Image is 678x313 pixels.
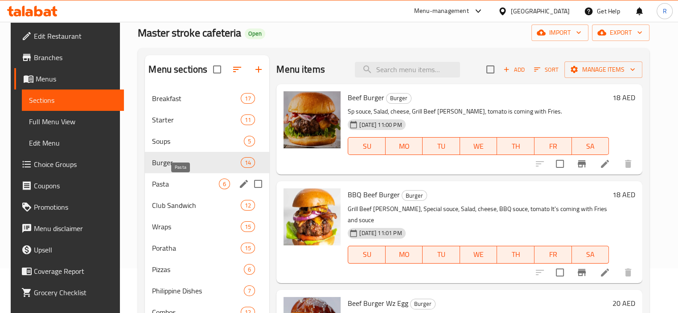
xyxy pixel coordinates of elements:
span: MO [389,140,419,153]
div: Breakfast17 [145,88,269,109]
div: items [241,93,255,104]
div: Pizzas [152,264,244,275]
p: Sp souce, Salad, cheese, Grill Beef [PERSON_NAME], tomato is coming with Fries. [348,106,609,117]
span: WE [464,140,494,153]
div: Philippine Dishes7 [145,280,269,301]
span: Branches [34,52,117,63]
button: Sort [532,63,561,77]
span: Coupons [34,180,117,191]
span: Select to update [551,263,569,282]
button: SA [572,137,609,155]
span: Select to update [551,154,569,173]
div: Burger [402,190,427,201]
button: delete [617,153,639,175]
h6: 18 AED [612,91,635,104]
div: Burger [410,299,436,309]
div: Soups5 [145,130,269,152]
span: R [662,6,666,16]
button: TU [423,137,460,155]
a: Branches [14,47,124,68]
span: Choice Groups [34,159,117,170]
span: Burger [402,191,427,201]
div: Pizzas6 [145,259,269,280]
span: export [599,27,642,38]
div: items [241,114,255,125]
div: Menu-management [414,6,469,16]
button: WE [460,137,497,155]
span: Add item [500,63,528,77]
div: Soups [152,136,244,146]
a: Menus [14,68,124,89]
span: TH [501,140,531,153]
button: FR [534,137,572,155]
span: Menus [36,73,117,84]
span: Poratha [152,243,241,253]
div: items [241,243,255,253]
div: Open [245,28,265,39]
button: Branch-specific-item [571,153,592,175]
button: TH [497,137,534,155]
span: Master stroke cafeteria [138,23,241,43]
div: items [244,264,255,275]
span: Sort [534,65,559,75]
a: Edit Menu [22,132,124,154]
span: TH [501,248,531,261]
span: 15 [241,223,255,231]
button: MO [386,246,423,264]
span: 12 [241,201,255,210]
div: [GEOGRAPHIC_DATA] [511,6,570,16]
span: Select section [481,60,500,79]
span: Sections [29,95,117,106]
span: Philippine Dishes [152,285,244,296]
a: Coupons [14,175,124,196]
div: Club Sandwich12 [145,195,269,216]
span: Burger [152,157,241,168]
h2: Menu sections [148,63,207,76]
span: Club Sandwich [152,200,241,211]
img: BBQ Beef Burger [284,188,341,245]
span: 15 [241,244,255,252]
span: TU [426,140,456,153]
span: SA [575,140,606,153]
div: items [219,179,230,189]
span: Grocery Checklist [34,287,117,298]
button: Add [500,63,528,77]
img: Beef Burger [284,91,341,148]
button: SU [348,137,385,155]
button: MO [386,137,423,155]
span: Starter [152,114,241,125]
span: Manage items [571,64,635,75]
div: Pasta6edit [145,173,269,195]
a: Choice Groups [14,154,124,175]
span: SA [575,248,606,261]
span: 14 [241,159,255,167]
a: Coverage Report [14,260,124,282]
a: Menu disclaimer [14,218,124,239]
span: Beef Burger Wz Egg [348,297,408,310]
div: Breakfast [152,93,241,104]
span: 6 [244,265,255,274]
span: SU [352,248,382,261]
h6: 18 AED [612,188,635,201]
button: Manage items [564,61,642,78]
span: Wraps [152,221,241,232]
span: SU [352,140,382,153]
div: Poratha15 [145,237,269,259]
span: FR [538,140,568,153]
span: 7 [244,287,255,295]
a: Edit Restaurant [14,25,124,47]
span: TU [426,248,456,261]
button: Branch-specific-item [571,262,592,283]
span: Sort items [528,63,564,77]
button: WE [460,246,497,264]
span: [DATE] 11:01 PM [356,229,405,237]
span: Upsell [34,244,117,255]
div: items [241,200,255,211]
span: Promotions [34,202,117,212]
span: Edit Restaurant [34,31,117,41]
button: TH [497,246,534,264]
div: Starter11 [145,109,269,130]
